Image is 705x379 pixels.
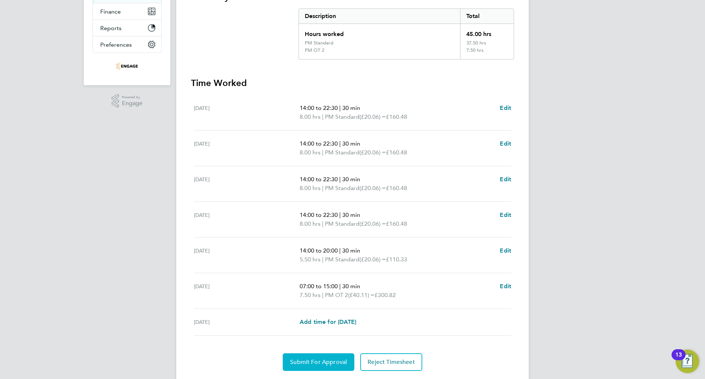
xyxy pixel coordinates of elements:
[460,40,514,47] div: 37.50 hrs
[339,176,341,183] span: |
[342,283,360,290] span: 30 min
[500,140,511,147] span: Edit
[325,184,359,193] span: PM Standard
[194,318,300,326] div: [DATE]
[300,176,338,183] span: 14:00 to 22:30
[339,104,341,111] span: |
[93,20,161,36] button: Reports
[305,47,324,53] div: PM OT 2
[325,219,359,228] span: PM Standard
[322,113,323,120] span: |
[359,149,386,156] span: (£20.06) =
[460,47,514,59] div: 7.50 hrs
[375,292,396,298] span: £300.82
[122,94,142,100] span: Powered by
[194,175,300,193] div: [DATE]
[300,211,338,218] span: 14:00 to 22:30
[300,318,356,325] span: Add time for [DATE]
[386,185,407,192] span: £160.48
[339,140,341,147] span: |
[500,139,511,148] a: Edit
[300,149,321,156] span: 8.00 hrs
[386,220,407,227] span: £160.48
[500,211,511,218] span: Edit
[325,291,348,300] span: PM OT 2
[300,220,321,227] span: 8.00 hrs
[386,113,407,120] span: £160.48
[342,211,360,218] span: 30 min
[93,60,162,72] a: Go to home page
[460,9,514,24] div: Total
[386,149,407,156] span: £160.48
[322,185,323,192] span: |
[500,104,511,112] a: Edit
[342,104,360,111] span: 30 min
[325,148,359,157] span: PM Standard
[348,292,375,298] span: (£40.11) =
[93,3,161,19] button: Finance
[676,350,699,373] button: Open Resource Center, 13 new notifications
[500,282,511,291] a: Edit
[191,77,514,89] h3: Time Worked
[194,282,300,300] div: [DATE]
[339,247,341,254] span: |
[500,283,511,290] span: Edit
[300,247,338,254] span: 14:00 to 20:00
[116,60,138,72] img: frontlinerecruitment-logo-retina.png
[194,246,300,264] div: [DATE]
[368,358,415,366] span: Reject Timesheet
[299,8,514,60] div: Summary
[299,24,460,40] div: Hours worked
[300,185,321,192] span: 8.00 hrs
[93,36,161,53] button: Preferences
[500,247,511,254] span: Edit
[500,246,511,255] a: Edit
[300,113,321,120] span: 8.00 hrs
[325,255,359,264] span: PM Standard
[122,100,142,107] span: Engage
[359,113,386,120] span: (£20.06) =
[359,256,386,263] span: (£20.06) =
[500,211,511,219] a: Edit
[360,353,422,371] button: Reject Timesheet
[342,176,360,183] span: 30 min
[305,40,333,46] div: PM Standard
[322,256,323,263] span: |
[112,94,143,108] a: Powered byEngage
[359,220,386,227] span: (£20.06) =
[342,140,360,147] span: 30 min
[342,247,360,254] span: 30 min
[100,8,121,15] span: Finance
[339,283,341,290] span: |
[300,140,338,147] span: 14:00 to 22:30
[300,256,321,263] span: 5.50 hrs
[300,283,338,290] span: 07:00 to 15:00
[300,104,338,111] span: 14:00 to 22:30
[500,176,511,183] span: Edit
[339,211,341,218] span: |
[325,112,359,121] span: PM Standard
[300,292,321,298] span: 7.50 hrs
[322,149,323,156] span: |
[359,185,386,192] span: (£20.06) =
[322,292,323,298] span: |
[460,24,514,40] div: 45.00 hrs
[675,355,682,364] div: 13
[386,256,407,263] span: £110.33
[500,175,511,184] a: Edit
[299,9,460,24] div: Description
[322,220,323,227] span: |
[283,353,354,371] button: Submit For Approval
[194,211,300,228] div: [DATE]
[300,318,356,326] a: Add time for [DATE]
[100,41,132,48] span: Preferences
[194,104,300,121] div: [DATE]
[100,25,122,32] span: Reports
[194,139,300,157] div: [DATE]
[290,358,347,366] span: Submit For Approval
[500,104,511,111] span: Edit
